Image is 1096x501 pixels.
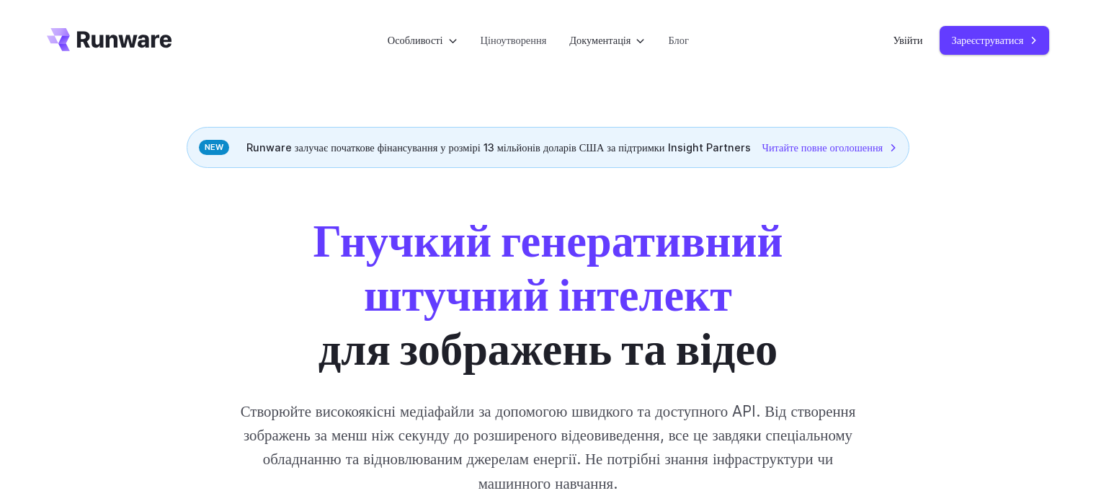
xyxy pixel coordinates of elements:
[246,141,751,154] font: Runware залучає початкове фінансування у розмірі 13 мільйонів доларів США за підтримки Insight Pa...
[951,34,1023,46] font: Зареєструватися
[762,139,898,156] a: Читайте повне оголошення
[318,322,778,376] font: для зображень та відео
[47,28,172,51] a: Перейти до /
[893,32,922,48] a: Увійти
[241,402,856,492] font: Створюйте високоякісні медіафайли за допомогою швидкого та доступного API. Від створення зображен...
[313,213,783,322] font: Гнучкий генеративний штучний інтелект
[893,34,922,46] font: Увійти
[940,26,1049,54] a: Зареєструватися
[668,34,688,46] font: Блог
[481,34,547,46] font: Ціноутворення
[569,34,631,46] font: Документація
[388,34,443,46] font: Особливості
[762,141,883,154] font: Читайте повне оголошення
[668,32,688,48] a: Блог
[481,32,547,48] a: Ціноутворення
